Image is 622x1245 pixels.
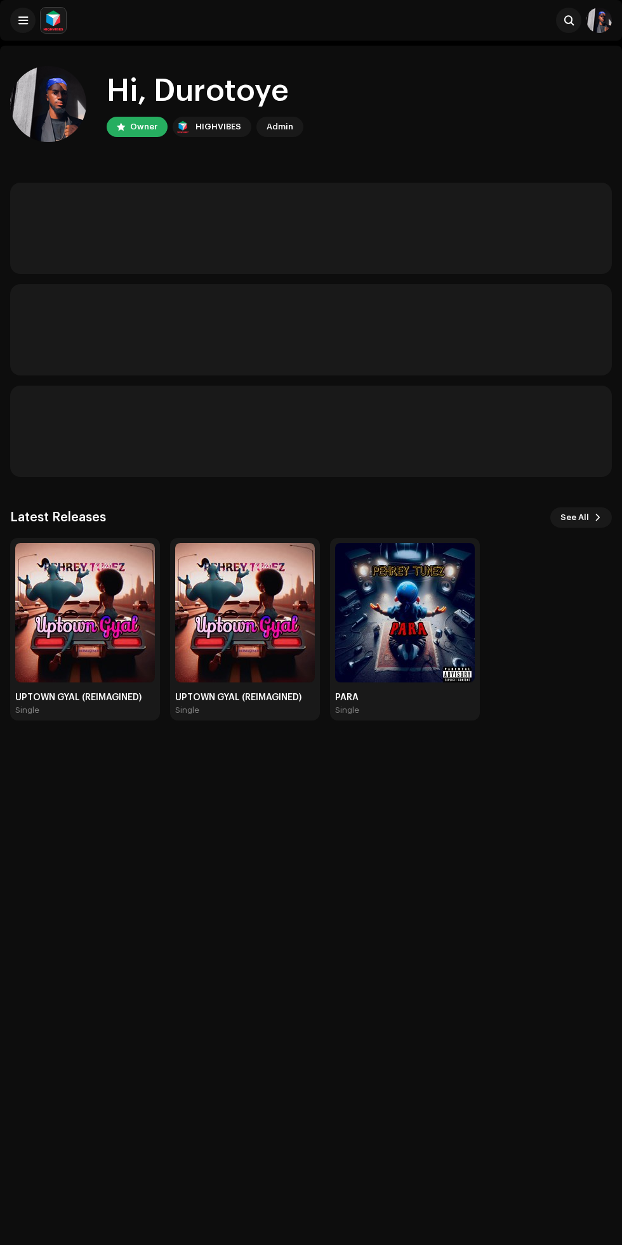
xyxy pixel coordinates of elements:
[175,705,199,715] div: Single
[195,119,241,134] div: HIGHVIBES
[10,66,86,142] img: d6eed8e3-83ed-4145-970a-50d642e0ce44
[175,119,190,134] img: feab3aad-9b62-475c-8caf-26f15a9573ee
[335,693,475,703] div: PARA
[15,705,39,715] div: Single
[550,507,612,528] button: See All
[175,693,315,703] div: UPTOWN GYAL (REIMAGINED)
[335,705,359,715] div: Single
[560,505,589,530] span: See All
[107,71,303,112] div: Hi, Durotoye
[175,543,315,682] img: 3bfe1233-6bbe-4bd7-93b5-fd3ba1e36cd1
[130,119,157,134] div: Owner
[335,543,475,682] img: 4784a382-e47a-4ac5-9571-ada426c6e4d0
[15,693,155,703] div: UPTOWN GYAL (REIMAGINED)
[15,543,155,682] img: cc8f508e-1cf8-4f93-ab04-9235464982bd
[267,119,293,134] div: Admin
[10,507,106,528] h3: Latest Releases
[41,8,66,33] img: feab3aad-9b62-475c-8caf-26f15a9573ee
[586,8,612,33] img: d6eed8e3-83ed-4145-970a-50d642e0ce44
